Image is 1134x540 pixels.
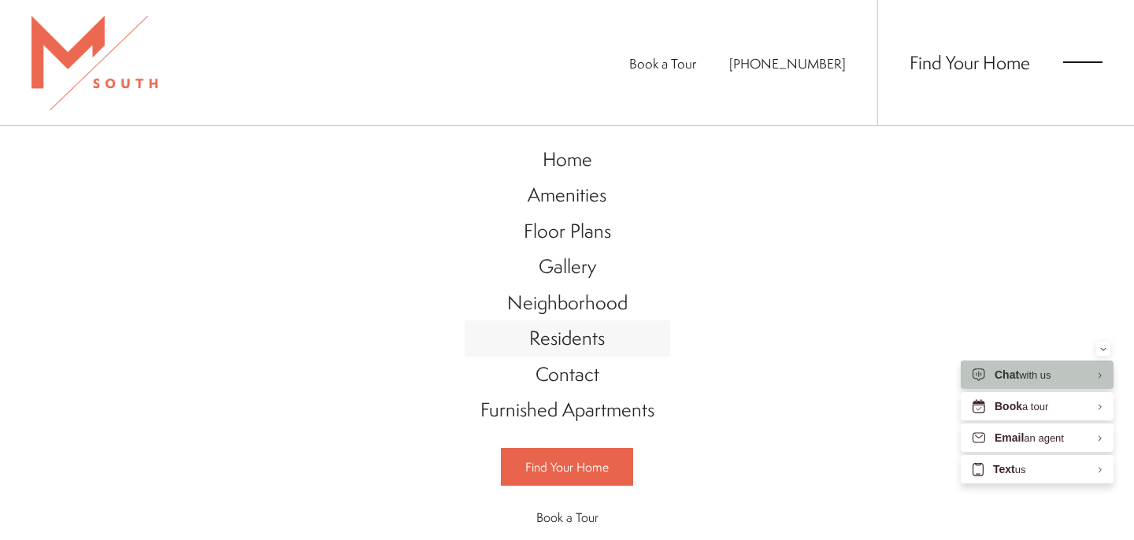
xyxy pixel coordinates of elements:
[729,54,846,72] span: [PHONE_NUMBER]
[501,499,633,535] a: Book a Tour
[535,361,599,387] span: Contact
[536,509,598,526] span: Book a Tour
[465,357,670,393] a: Go to Contact
[465,285,670,321] a: Go to Neighborhood
[543,146,592,172] span: Home
[507,289,628,316] span: Neighborhood
[539,253,596,279] span: Gallery
[465,177,670,213] a: Go to Amenities
[1063,55,1102,69] button: Open Menu
[729,54,846,72] a: Call Us at 813-570-8014
[465,142,670,178] a: Go to Home
[465,213,670,250] a: Go to Floor Plans
[629,54,696,72] a: Book a Tour
[465,249,670,285] a: Go to Gallery
[524,217,611,244] span: Floor Plans
[528,181,606,208] span: Amenities
[465,320,670,357] a: Go to Residents
[480,396,654,423] span: Furnished Apartments
[31,16,157,110] img: MSouth
[910,50,1030,75] a: Find Your Home
[525,458,609,475] span: Find Your Home
[465,392,670,428] a: Go to Furnished Apartments (opens in a new tab)
[501,448,633,486] a: Find Your Home
[529,324,605,351] span: Residents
